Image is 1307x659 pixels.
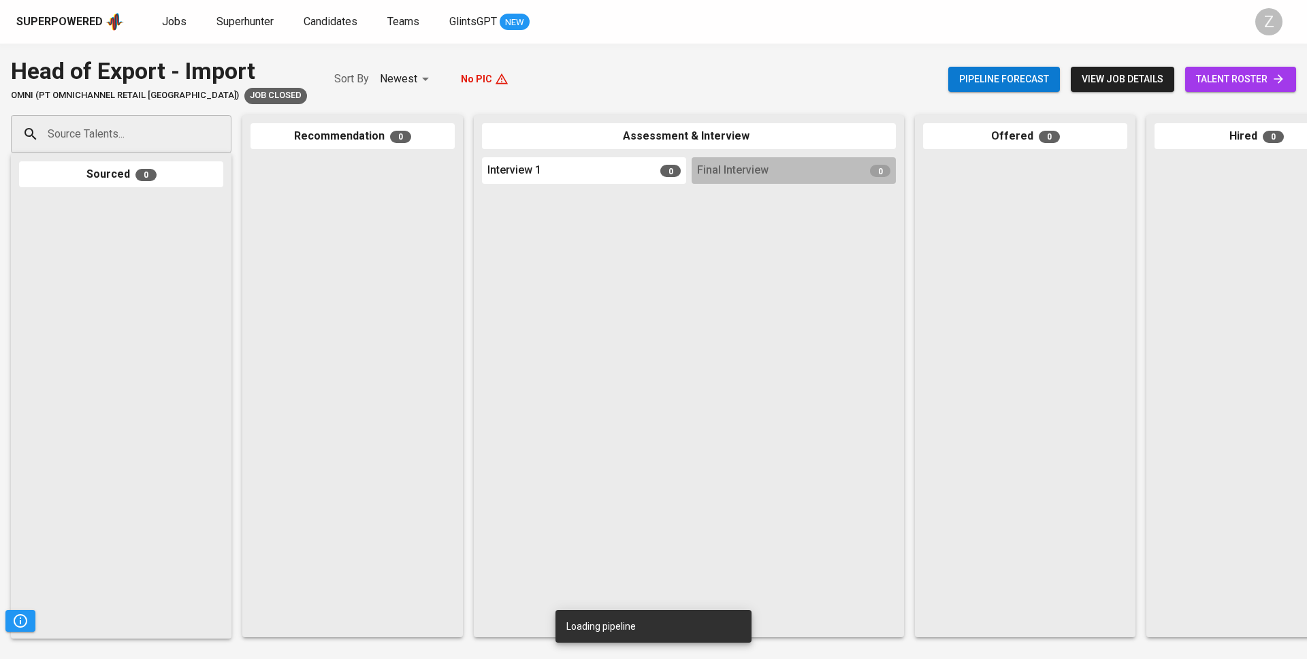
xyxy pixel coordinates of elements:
button: view job details [1071,67,1174,92]
div: Offered [923,123,1127,150]
span: Candidates [304,15,357,28]
div: Recommendation [251,123,455,150]
span: Pipeline forecast [959,71,1049,88]
a: Superpoweredapp logo [16,12,124,32]
img: app logo [106,12,124,32]
div: Sourced [19,161,223,188]
div: Head of Export - Import [11,54,307,88]
div: Newest [380,67,434,92]
span: Teams [387,15,419,28]
button: Pipeline forecast [948,67,1060,92]
div: Slow response from client [244,88,307,104]
p: No PIC [461,72,492,86]
div: Z [1255,8,1282,35]
span: 0 [660,165,681,177]
span: talent roster [1196,71,1285,88]
span: Superhunter [216,15,274,28]
span: NEW [500,16,530,29]
a: Teams [387,14,422,31]
span: 0 [1039,131,1060,143]
span: Jobs [162,15,187,28]
a: Candidates [304,14,360,31]
a: GlintsGPT NEW [449,14,530,31]
button: Open [224,133,227,135]
span: Interview 1 [487,163,541,178]
span: GlintsGPT [449,15,497,28]
span: Job Closed [244,89,307,102]
span: view job details [1082,71,1163,88]
span: Final Interview [697,163,769,178]
p: Newest [380,71,417,87]
span: 0 [135,169,157,181]
div: Assessment & Interview [482,123,896,150]
button: Pipeline Triggers [5,610,35,632]
span: OMNI (PT Omnichannel Retail [GEOGRAPHIC_DATA]) [11,89,239,102]
span: 0 [1263,131,1284,143]
div: Superpowered [16,14,103,30]
a: talent roster [1185,67,1296,92]
a: Jobs [162,14,189,31]
a: Superhunter [216,14,276,31]
span: 0 [390,131,411,143]
div: Loading pipeline [566,614,636,639]
span: 0 [870,165,890,177]
p: Sort By [334,71,369,87]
